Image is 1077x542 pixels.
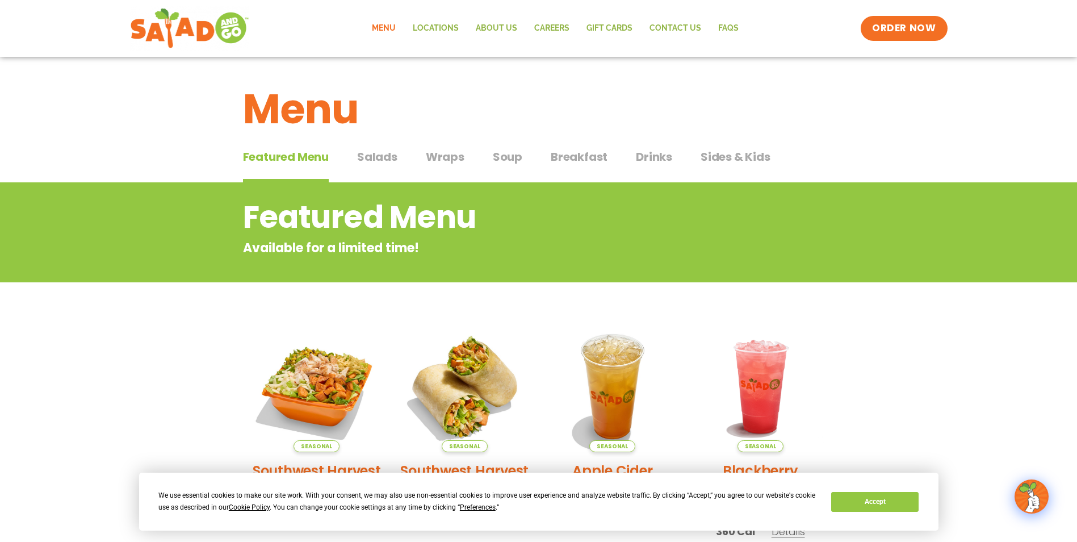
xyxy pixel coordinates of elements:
a: GIFT CARDS [578,15,641,41]
img: new-SAG-logo-768×292 [130,6,250,51]
span: Featured Menu [243,148,329,165]
h2: Apple Cider Lemonade [547,461,678,501]
h1: Menu [243,78,835,140]
p: Available for a limited time! [243,239,743,257]
span: Drinks [636,148,672,165]
a: Careers [526,15,578,41]
span: Seasonal [737,440,783,452]
a: Menu [363,15,404,41]
span: Seasonal [589,440,635,452]
span: Wraps [426,148,464,165]
span: Cookie Policy [229,503,270,511]
h2: Southwest Harvest Wrap [399,461,530,501]
img: Product photo for Apple Cider Lemonade [547,321,678,452]
div: We use essential cookies to make our site work. With your consent, we may also use non-essential ... [158,490,818,514]
span: Salads [357,148,397,165]
h2: Blackberry [PERSON_NAME] Lemonade [695,461,826,520]
img: Product photo for Southwest Harvest Wrap [399,321,530,452]
img: Product photo for Blackberry Bramble Lemonade [695,321,826,452]
span: Preferences [460,503,496,511]
span: Soup [493,148,522,165]
nav: Menu [363,15,747,41]
span: ORDER NOW [872,22,936,35]
a: FAQs [710,15,747,41]
span: Seasonal [294,440,340,452]
a: ORDER NOW [861,16,947,41]
h2: Featured Menu [243,194,743,240]
h2: Southwest Harvest Salad [252,461,383,501]
button: Accept [831,492,919,512]
a: About Us [467,15,526,41]
span: Breakfast [551,148,607,165]
div: Cookie Consent Prompt [139,473,938,531]
img: wpChatIcon [1016,481,1047,512]
img: Product photo for Southwest Harvest Salad [252,321,383,452]
span: Seasonal [442,440,488,452]
span: 360 Cal [716,524,755,539]
a: Contact Us [641,15,710,41]
span: Details [772,524,805,539]
a: Locations [404,15,467,41]
div: Tabbed content [243,144,835,183]
span: Sides & Kids [701,148,770,165]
